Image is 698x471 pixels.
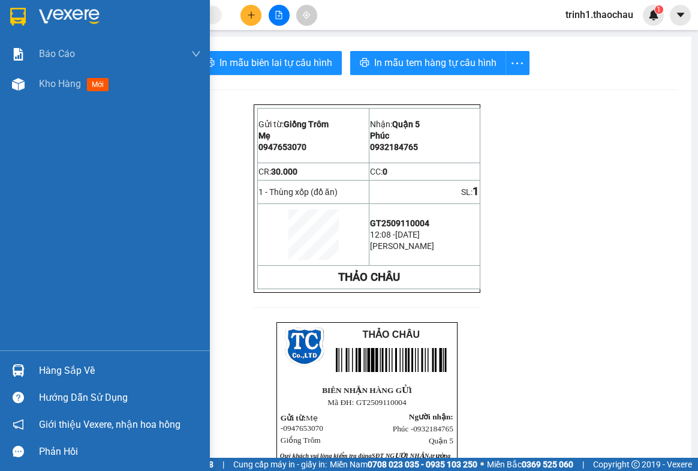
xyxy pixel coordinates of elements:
[285,327,324,367] img: logo
[296,5,317,26] button: aim
[487,458,573,471] span: Miền Bắc
[522,460,573,469] strong: 0369 525 060
[87,78,109,91] span: mới
[322,386,412,395] strong: BIÊN NHẬN HÀNG GỬI
[281,413,323,433] span: Mẹ -
[556,7,643,22] span: trinh1.thaochau
[368,460,477,469] strong: 0708 023 035 - 0935 103 250
[369,163,480,181] td: CC:
[338,271,400,284] strong: THẢO CHÂU
[372,452,431,459] span: SĐT NGƯỜI NHẬN,
[360,58,369,69] span: printer
[409,412,453,421] span: Người nhận:
[302,11,311,19] span: aim
[219,55,332,70] span: In mẫu biên lai tự cấu hình
[374,55,497,70] span: In mẫu tem hàng tự cấu hình
[258,187,338,197] span: 1 - Thùng xốp (đồ ăn)
[195,51,342,75] button: printerIn mẫu biên lai tự cấu hình
[271,167,297,176] span: 30.000
[370,230,395,239] span: 12:08 -
[191,49,201,59] span: down
[392,119,420,129] span: Quận 5
[12,78,25,91] img: warehouse-icon
[258,119,368,129] p: Gửi từ:
[675,10,686,20] span: caret-down
[258,163,369,181] td: CR:
[13,446,24,457] span: message
[39,389,201,407] div: Hướng dẫn sử dụng
[281,436,321,445] span: Giồng Trôm
[39,362,201,380] div: Hàng sắp về
[429,436,453,445] span: Quận 5
[284,119,329,129] span: Giồng Trôm
[631,460,640,469] span: copyright
[461,187,473,197] span: SL:
[233,458,327,471] span: Cung cấp máy in - giấy in:
[12,48,25,61] img: solution-icon
[370,142,418,152] span: 0932184765
[222,458,224,471] span: |
[363,329,420,340] span: THẢO CHÂU
[258,142,306,152] span: 0947653070
[39,443,201,461] div: Phản hồi
[275,11,283,19] span: file-add
[283,424,323,433] span: 0947653070
[370,241,434,251] span: [PERSON_NAME]
[13,419,24,430] span: notification
[655,5,663,14] sup: 1
[281,413,306,422] span: Gửi từ:
[395,230,420,239] span: [DATE]
[370,119,479,129] p: Nhận:
[480,462,484,467] span: ⚪️
[258,131,270,140] span: Mẹ
[657,5,661,14] span: 1
[269,5,290,26] button: file-add
[370,131,389,140] span: Phúc
[39,417,180,432] span: Giới thiệu Vexere, nhận hoa hồng
[39,78,81,89] span: Kho hàng
[582,458,584,471] span: |
[39,46,75,61] span: Báo cáo
[370,218,429,228] span: GT2509110004
[473,185,479,198] span: 1
[383,167,387,176] span: 0
[280,452,450,469] span: Quý khách vui lòng kiểm tra đúng trường hợp sai SĐT nhà xe không chịu trách nhiệm nếu...
[393,424,453,433] span: Phúc -
[247,11,255,19] span: plus
[330,458,477,471] span: Miền Nam
[506,56,529,71] span: more
[648,10,659,20] img: icon-new-feature
[350,51,506,75] button: printerIn mẫu tem hàng tự cấu hình
[670,5,691,26] button: caret-down
[12,364,25,377] img: warehouse-icon
[327,398,406,407] span: Mã ĐH: GT2509110004
[240,5,261,26] button: plus
[13,392,24,403] span: question-circle
[413,424,453,433] span: 0932184765
[506,51,529,75] button: more
[10,8,26,26] img: logo-vxr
